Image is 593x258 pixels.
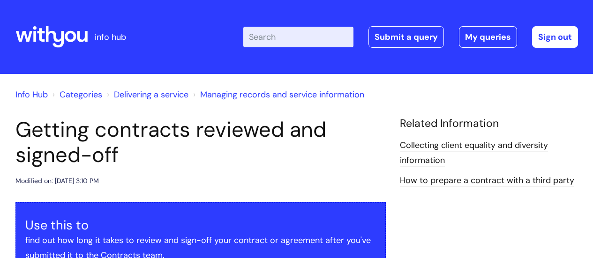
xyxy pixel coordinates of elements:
[191,87,364,102] li: Managing records and service information
[114,89,188,100] a: Delivering a service
[105,87,188,102] li: Delivering a service
[15,89,48,100] a: Info Hub
[243,27,353,47] input: Search
[400,117,578,130] h4: Related Information
[400,140,548,167] a: Collecting client equality and diversity information
[243,26,578,48] div: | -
[532,26,578,48] a: Sign out
[200,89,364,100] a: Managing records and service information
[459,26,517,48] a: My queries
[15,117,386,168] h1: Getting contracts reviewed and signed-off
[25,218,376,233] h3: Use this to
[95,29,126,44] p: info hub
[50,87,102,102] li: Solution home
[15,175,99,187] div: Modified on: [DATE] 3:10 PM
[60,89,102,100] a: Categories
[400,175,574,187] a: How to prepare a contract with a third party
[368,26,444,48] a: Submit a query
